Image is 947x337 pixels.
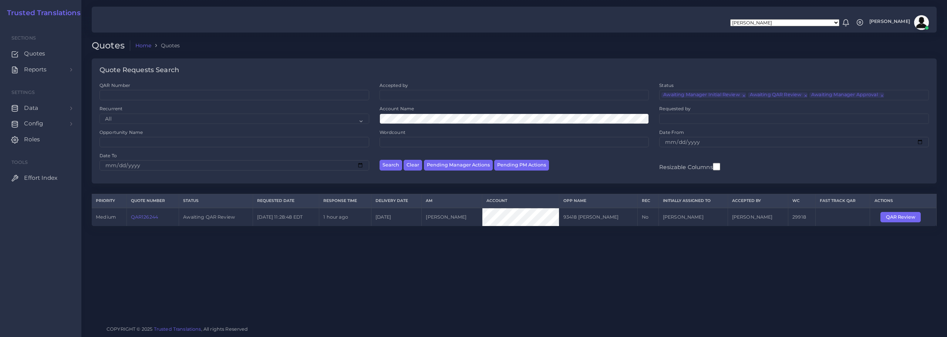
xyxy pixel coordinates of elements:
th: Delivery Date [371,194,422,208]
th: REC [637,194,658,208]
span: , All rights Reserved [201,325,248,333]
a: [PERSON_NAME]avatar [866,15,931,30]
th: WC [788,194,815,208]
label: Account Name [380,105,414,112]
span: Settings [11,90,35,95]
li: Awaiting QAR Review [748,92,808,98]
td: Awaiting QAR Review [179,208,253,226]
th: Opp Name [559,194,637,208]
img: avatar [914,15,929,30]
h2: Quotes [92,40,130,51]
td: [PERSON_NAME] [728,208,788,226]
th: Priority [92,194,127,208]
span: COPYRIGHT © 2025 [107,325,248,333]
td: 29918 [788,208,815,226]
th: Status [179,194,253,208]
a: Reports [6,62,76,77]
label: Date From [659,129,684,135]
span: [PERSON_NAME] [869,19,910,24]
label: Recurrent [100,105,122,112]
td: 93418 [PERSON_NAME] [559,208,637,226]
li: Awaiting Manager Approval [809,92,884,98]
td: [DATE] [371,208,422,226]
span: Quotes [24,50,45,58]
span: Data [24,104,38,112]
span: medium [96,214,116,220]
a: Data [6,100,76,116]
button: QAR Review [880,212,921,222]
h4: Quote Requests Search [100,66,179,74]
th: Fast Track QAR [815,194,870,208]
button: Pending Manager Actions [424,160,493,171]
a: Trusted Translations [154,326,201,332]
th: Response Time [319,194,371,208]
label: Status [659,82,674,88]
a: Home [135,42,152,49]
span: Config [24,119,43,128]
td: 1 hour ago [319,208,371,226]
button: Search [380,160,402,171]
label: Opportunity Name [100,129,143,135]
th: Quote Number [127,194,179,208]
th: AM [422,194,482,208]
label: Date To [100,152,117,159]
span: Roles [24,135,40,144]
li: Awaiting Manager Initial Review [661,92,746,98]
a: Config [6,116,76,131]
span: Tools [11,159,28,165]
th: Accepted by [728,194,788,208]
a: Effort Index [6,170,76,186]
a: Roles [6,132,76,147]
a: Trusted Translations [2,9,81,17]
th: Requested Date [253,194,319,208]
th: Initially Assigned to [658,194,728,208]
span: Sections [11,35,36,41]
label: QAR Number [100,82,130,88]
th: Account [482,194,559,208]
th: Actions [870,194,937,208]
span: Effort Index [24,174,57,182]
button: Pending PM Actions [494,160,549,171]
td: [PERSON_NAME] [658,208,728,226]
label: Accepted by [380,82,408,88]
td: No [637,208,658,226]
label: Resizable Columns [659,162,720,171]
td: [PERSON_NAME] [422,208,482,226]
a: Quotes [6,46,76,61]
td: [DATE] 11:28:48 EDT [253,208,319,226]
label: Requested by [659,105,691,112]
a: QAR Review [880,214,926,219]
input: Resizable Columns [713,162,720,171]
label: Wordcount [380,129,405,135]
a: QAR126244 [131,214,158,220]
li: Quotes [151,42,180,49]
span: Reports [24,65,47,74]
button: Clear [404,160,422,171]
